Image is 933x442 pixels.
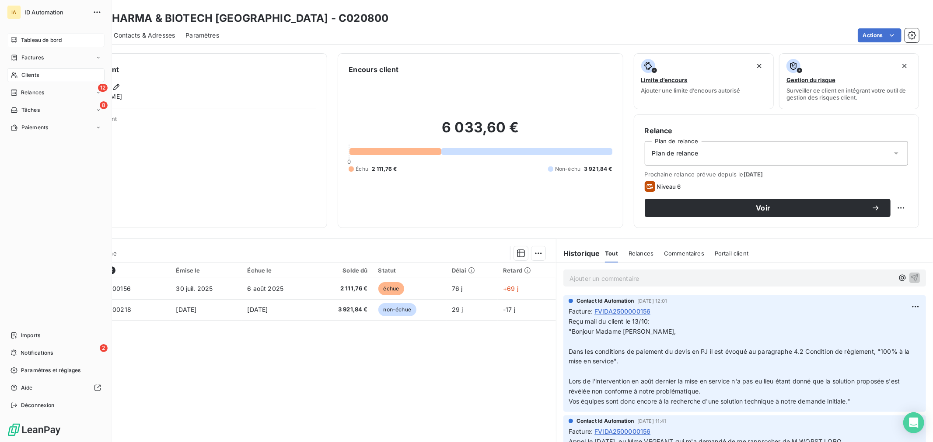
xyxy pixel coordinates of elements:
[645,125,908,136] h6: Relance
[903,412,924,433] div: Open Intercom Messenger
[7,381,105,395] a: Aide
[664,250,704,257] span: Commentaires
[645,199,891,217] button: Voir
[655,204,871,211] span: Voir
[715,250,748,257] span: Portail client
[7,5,21,19] div: IA
[378,282,405,295] span: échue
[786,87,912,101] span: Surveiller ce client en intégrant votre outil de gestion des risques client.
[503,285,518,292] span: +69 j
[452,267,493,274] div: Délai
[21,349,53,357] span: Notifications
[349,119,612,145] h2: 6 033,60 €
[569,307,593,316] span: Facture :
[452,306,463,313] span: 29 j
[569,348,912,365] span: Dans les conditions de paiement du devis en PJ il est évoqué au paragraphe 4.2 Condition de règle...
[637,298,667,304] span: [DATE] 12:01
[452,285,463,292] span: 76 j
[21,366,80,374] span: Paramètres et réglages
[577,417,634,425] span: Contact Id Automation
[77,10,388,26] h3: BWT PHARMA & BIOTECH [GEOGRAPHIC_DATA] - C020800
[652,149,698,158] span: Plan de relance
[657,183,681,190] span: Niveau 6
[21,384,33,392] span: Aide
[356,165,368,173] span: Échu
[569,427,593,436] span: Facture :
[641,87,741,94] span: Ajouter une limite d’encours autorisé
[53,64,316,75] h6: Informations client
[318,305,367,314] span: 3 921,84 €
[21,401,55,409] span: Déconnexion
[98,84,108,92] span: 12
[605,250,618,257] span: Tout
[21,124,48,131] span: Paiements
[176,285,213,292] span: 30 juil. 2025
[176,306,196,313] span: [DATE]
[584,165,612,173] span: 3 921,84 €
[577,297,634,305] span: Contact Id Automation
[779,53,919,109] button: Gestion du risqueSurveiller ce client en intégrant votre outil de gestion des risques client.
[372,165,397,173] span: 2 111,76 €
[21,54,44,62] span: Factures
[21,36,62,44] span: Tableau de bord
[594,427,650,436] span: FVIDA2500000156
[74,266,166,274] div: Référence
[744,171,763,178] span: [DATE]
[247,285,283,292] span: 6 août 2025
[645,171,908,178] span: Prochaine relance prévue depuis le
[176,267,237,274] div: Émise le
[349,64,398,75] h6: Encours client
[594,307,650,316] span: FVIDA2500000156
[641,76,688,83] span: Limite d’encours
[318,267,367,274] div: Solde dû
[629,250,653,257] span: Relances
[378,303,416,316] span: non-échue
[247,267,307,274] div: Échue le
[503,306,515,313] span: -17 j
[318,284,367,293] span: 2 111,76 €
[637,418,667,424] span: [DATE] 11:41
[21,331,40,339] span: Imports
[378,267,441,274] div: Statut
[556,248,600,259] h6: Historique
[786,76,835,83] span: Gestion du risque
[569,318,676,335] span: Reçu mail du client le 13/10: "Bonjour Madame [PERSON_NAME],
[503,267,551,274] div: Retard
[114,31,175,40] span: Contacts & Adresses
[7,423,61,437] img: Logo LeanPay
[569,397,850,405] span: Vos équipes sont donc encore à la recherche d'une solution technique à notre demande initiale."
[347,158,351,165] span: 0
[70,115,316,128] span: Propriétés Client
[24,9,87,16] span: ID Automation
[858,28,902,42] button: Actions
[185,31,219,40] span: Paramètres
[100,344,108,352] span: 2
[21,71,39,79] span: Clients
[21,106,40,114] span: Tâches
[247,306,268,313] span: [DATE]
[569,377,902,395] span: Lors de l'intervention en août dernier la mise en service n'a pas eu lieu étant donné que la solu...
[100,101,108,109] span: 8
[555,165,580,173] span: Non-échu
[21,89,44,97] span: Relances
[634,53,774,109] button: Limite d’encoursAjouter une limite d’encours autorisé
